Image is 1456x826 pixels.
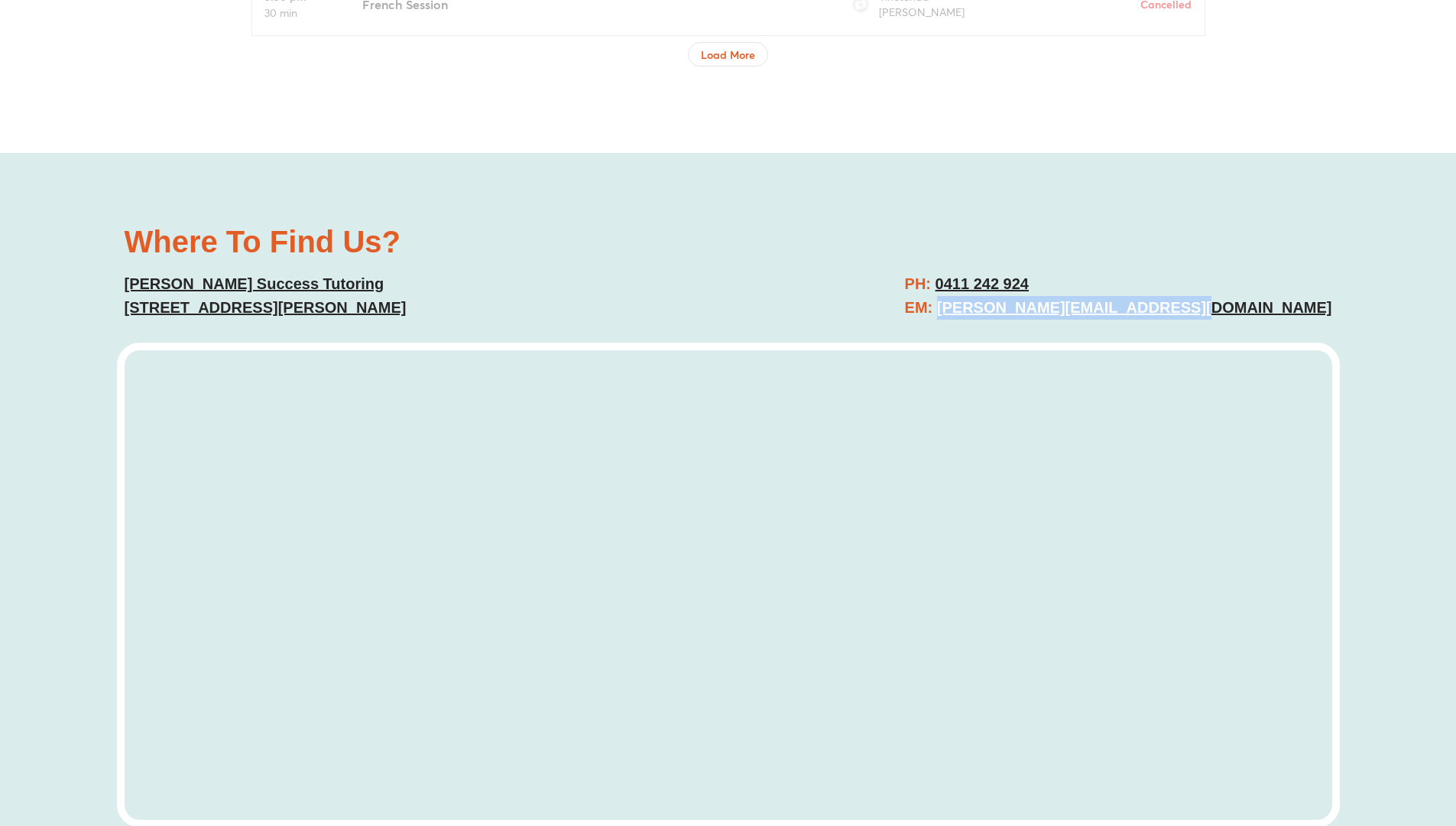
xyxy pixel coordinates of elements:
[905,299,933,316] span: EM:
[125,275,407,316] a: [PERSON_NAME] Success Tutoring[STREET_ADDRESS][PERSON_NAME]
[937,299,1332,316] a: [PERSON_NAME][EMAIL_ADDRESS][DOMAIN_NAME]
[1194,653,1456,826] iframe: Chat Widget
[936,275,1029,292] a: 0411 242 924
[905,275,931,292] span: PH:
[125,350,1332,820] iframe: Success Tutoring Gordon
[125,226,713,257] h2: Where To Find Us?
